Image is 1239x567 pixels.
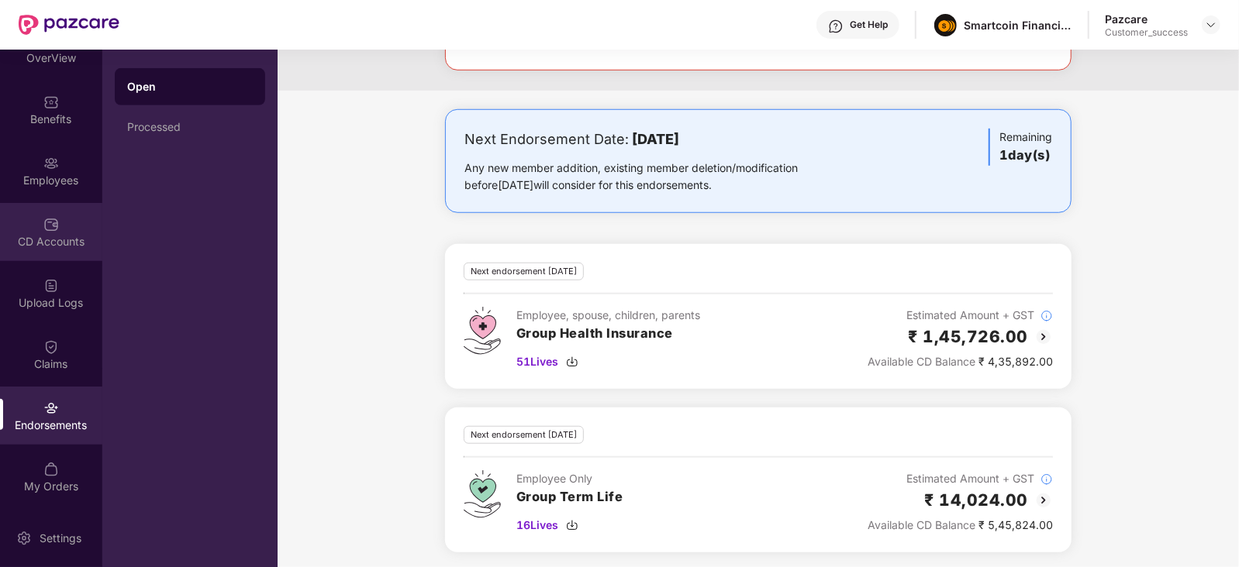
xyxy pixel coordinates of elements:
[632,131,679,147] b: [DATE]
[43,400,59,416] img: svg+xml;base64,PHN2ZyBpZD0iRW5kb3JzZW1lbnRzIiB4bWxucz0iaHR0cDovL3d3dy53My5vcmcvMjAwMC9zdmciIHdpZH...
[934,14,957,36] img: image%20(1).png
[1105,26,1188,39] div: Customer_success
[868,355,975,368] span: Available CD Balance
[516,517,558,534] span: 16 Lives
[566,356,578,368] img: svg+xml;base64,PHN2ZyBpZD0iRG93bmxvYWQtMzJ4MzIiIHhtbG5zPSJodHRwOi8vd3d3LnczLm9yZy8yMDAwL3N2ZyIgd2...
[1034,328,1053,346] img: svg+xml;base64,PHN2ZyBpZD0iQmFjay0yMHgyMCIgeG1sbnM9Imh0dHA6Ly93d3cudzMub3JnLzIwMDAvc3ZnIiB3aWR0aD...
[464,129,847,150] div: Next Endorsement Date:
[19,15,119,35] img: New Pazcare Logo
[16,531,32,546] img: svg+xml;base64,PHN2ZyBpZD0iU2V0dGluZy0yMHgyMCIgeG1sbnM9Imh0dHA6Ly93d3cudzMub3JnLzIwMDAvc3ZnIiB3aW...
[868,470,1053,487] div: Estimated Amount + GST
[868,517,1053,534] div: ₹ 5,45,824.00
[868,518,975,531] span: Available CD Balance
[464,470,501,518] img: svg+xml;base64,PHN2ZyB4bWxucz0iaHR0cDovL3d3dy53My5vcmcvMjAwMC9zdmciIHdpZHRoPSI0Ny43MTQiIGhlaWdodD...
[868,307,1053,324] div: Estimated Amount + GST
[464,307,501,355] img: svg+xml;base64,PHN2ZyB4bWxucz0iaHR0cDovL3d3dy53My5vcmcvMjAwMC9zdmciIHdpZHRoPSI0Ny43MTQiIGhlaWdodD...
[35,531,86,546] div: Settings
[127,79,253,94] div: Open
[516,487,623,507] h3: Group Term Life
[909,324,1029,349] h2: ₹ 1,45,726.00
[43,278,59,294] img: svg+xml;base64,PHN2ZyBpZD0iVXBsb2FkX0xvZ3MiIGRhdGEtbmFtZT0iVXBsb2FkIExvZ3MiIHhtbG5zPSJodHRwOi8vd3...
[43,156,59,171] img: svg+xml;base64,PHN2ZyBpZD0iRW1wbG95ZWVzIiB4bWxucz0iaHR0cDovL3d3dy53My5vcmcvMjAwMC9zdmciIHdpZHRoPS...
[43,339,59,355] img: svg+xml;base64,PHN2ZyBpZD0iQ2xhaW0iIHhtbG5zPSJodHRwOi8vd3d3LnczLm9yZy8yMDAwL3N2ZyIgd2lkdGg9IjIwIi...
[516,324,700,344] h3: Group Health Insurance
[464,426,584,444] div: Next endorsement [DATE]
[868,353,1053,370] div: ₹ 4,35,892.00
[43,462,59,477] img: svg+xml;base64,PHN2ZyBpZD0iTXlfT3JkZXJzIiBkYXRhLW5hbWU9Ik15IE9yZGVycyIgeG1sbnM9Imh0dHA6Ly93d3cudz...
[43,217,59,232] img: svg+xml;base64,PHN2ZyBpZD0iQ0RfQWNjb3VudHMiIGRhdGEtbmFtZT0iQ0QgQWNjb3VudHMiIHhtbG5zPSJodHRwOi8vd3...
[516,470,623,487] div: Employee Only
[828,19,844,34] img: svg+xml;base64,PHN2ZyBpZD0iSGVscC0zMngzMiIgeG1sbnM9Imh0dHA6Ly93d3cudzMub3JnLzIwMDAvc3ZnIiB3aWR0aD...
[964,18,1072,33] div: Smartcoin Financials Private Limited
[989,129,1052,166] div: Remaining
[127,121,253,133] div: Processed
[516,307,700,324] div: Employee, spouse, children, parents
[516,353,558,370] span: 51 Lives
[999,146,1052,166] h3: 1 day(s)
[566,519,578,531] img: svg+xml;base64,PHN2ZyBpZD0iRG93bmxvYWQtMzJ4MzIiIHhtbG5zPSJodHRwOi8vd3d3LnczLm9yZy8yMDAwL3N2ZyIgd2...
[1205,19,1217,31] img: svg+xml;base64,PHN2ZyBpZD0iRHJvcGRvd24tMzJ4MzIiIHhtbG5zPSJodHRwOi8vd3d3LnczLm9yZy8yMDAwL3N2ZyIgd2...
[850,19,888,31] div: Get Help
[464,160,847,194] div: Any new member addition, existing member deletion/modification before [DATE] will consider for th...
[925,487,1029,513] h2: ₹ 14,024.00
[1041,310,1053,322] img: svg+xml;base64,PHN2ZyBpZD0iSW5mb18tXzMyeDMyIiBkYXRhLW5hbWU9IkluZm8gLSAzMngzMiIgeG1sbnM9Imh0dHA6Ly...
[1034,491,1053,510] img: svg+xml;base64,PHN2ZyBpZD0iQmFjay0yMHgyMCIgeG1sbnM9Imh0dHA6Ly93d3cudzMub3JnLzIwMDAvc3ZnIiB3aWR0aD...
[1041,473,1053,486] img: svg+xml;base64,PHN2ZyBpZD0iSW5mb18tXzMyeDMyIiBkYXRhLW5hbWU9IkluZm8gLSAzMngzMiIgeG1sbnM9Imh0dHA6Ly...
[43,94,59,110] img: svg+xml;base64,PHN2ZyBpZD0iQmVuZWZpdHMiIHhtbG5zPSJodHRwOi8vd3d3LnczLm9yZy8yMDAwL3N2ZyIgd2lkdGg9Ij...
[464,263,584,280] div: Next endorsement [DATE]
[1105,12,1188,26] div: Pazcare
